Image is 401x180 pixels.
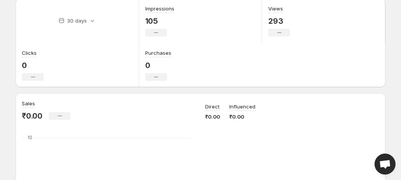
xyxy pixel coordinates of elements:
p: Direct [205,103,220,110]
p: ₹0.00 [229,113,255,121]
h3: Purchases [145,49,171,57]
h3: Clicks [22,49,37,57]
p: ₹0.00 [22,111,42,121]
text: 10 [27,135,32,140]
p: 105 [145,16,174,26]
p: 0 [145,61,171,70]
p: Influenced [229,103,255,110]
p: 0 [22,61,44,70]
p: ₹0.00 [205,113,220,121]
p: 30 days [67,17,87,24]
h3: Impressions [145,5,174,12]
a: Open chat [375,154,396,175]
p: 293 [268,16,290,26]
h3: Sales [22,100,35,107]
h3: Views [268,5,283,12]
